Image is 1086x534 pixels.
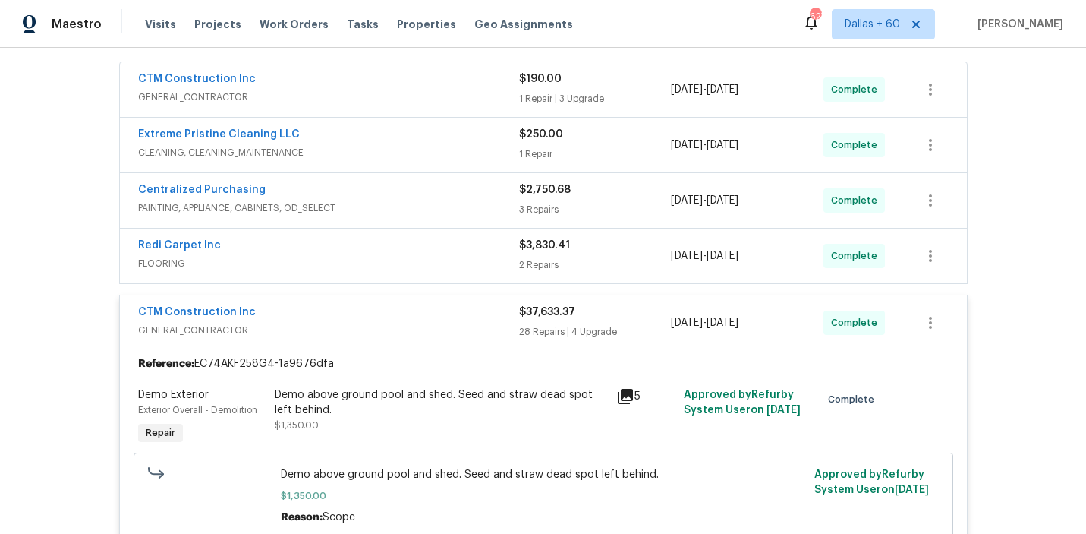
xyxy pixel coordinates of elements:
span: $1,350.00 [281,488,805,504]
span: Complete [831,137,883,153]
span: $37,633.37 [519,307,575,318]
div: 5 [616,387,675,406]
span: FLOORING [138,256,519,271]
span: - [671,248,738,264]
a: Centralized Purchasing [138,185,266,195]
span: Approved by Refurby System User on [814,469,929,495]
span: Reason: [281,512,323,523]
a: Extreme Pristine Cleaning LLC [138,129,300,140]
span: Tasks [347,19,379,30]
span: [DATE] [671,140,703,150]
a: CTM Construction Inc [138,307,256,318]
span: $2,750.68 [519,185,571,195]
div: Demo above ground pool and shed. Seed and straw dead spot left behind. [275,387,607,418]
span: Complete [828,392,880,407]
span: - [671,193,738,208]
span: Geo Assignments [474,17,573,32]
span: [DATE] [671,251,703,261]
span: Scope [323,512,355,523]
div: 2 Repairs [519,258,672,273]
span: Exterior Overall - Demolition [138,406,257,415]
div: 1 Repair [519,147,672,162]
span: [DATE] [671,195,703,206]
span: Visits [145,17,176,32]
span: Dallas + 60 [845,17,900,32]
div: 1 Repair | 3 Upgrade [519,91,672,106]
span: Demo above ground pool and shed. Seed and straw dead spot left behind. [281,467,805,482]
a: CTM Construction Inc [138,74,256,84]
span: $3,830.41 [519,240,570,251]
span: [DATE] [671,318,703,328]
span: Complete [831,193,883,208]
span: [DATE] [707,140,738,150]
span: [PERSON_NAME] [971,17,1063,32]
span: GENERAL_CONTRACTOR [138,90,519,105]
span: CLEANING, CLEANING_MAINTENANCE [138,145,519,160]
span: [DATE] [707,195,738,206]
span: Demo Exterior [138,390,209,400]
span: [DATE] [895,485,929,495]
span: [DATE] [707,251,738,261]
span: [DATE] [766,405,801,416]
span: PAINTING, APPLIANCE, CABINETS, OD_SELECT [138,201,519,216]
span: Approved by Refurby System User on [684,390,801,416]
span: Repair [140,425,181,441]
span: - [671,137,738,153]
span: $250.00 [519,129,563,140]
div: 3 Repairs [519,202,672,217]
span: Projects [194,17,241,32]
span: Maestro [52,17,102,32]
div: 28 Repairs | 4 Upgrade [519,324,672,340]
span: - [671,82,738,97]
span: [DATE] [671,84,703,95]
span: Complete [831,248,883,264]
div: 627 [810,9,820,24]
span: - [671,315,738,330]
span: Complete [831,82,883,97]
div: EC74AKF258G4-1a9676dfa [120,350,967,378]
span: Work Orders [260,17,329,32]
b: Reference: [138,356,194,371]
span: [DATE] [707,318,738,328]
a: Redi Carpet Inc [138,240,221,251]
span: Properties [397,17,456,32]
span: [DATE] [707,84,738,95]
span: GENERAL_CONTRACTOR [138,323,519,338]
span: Complete [831,315,883,330]
span: $1,350.00 [275,421,319,430]
span: $190.00 [519,74,562,84]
